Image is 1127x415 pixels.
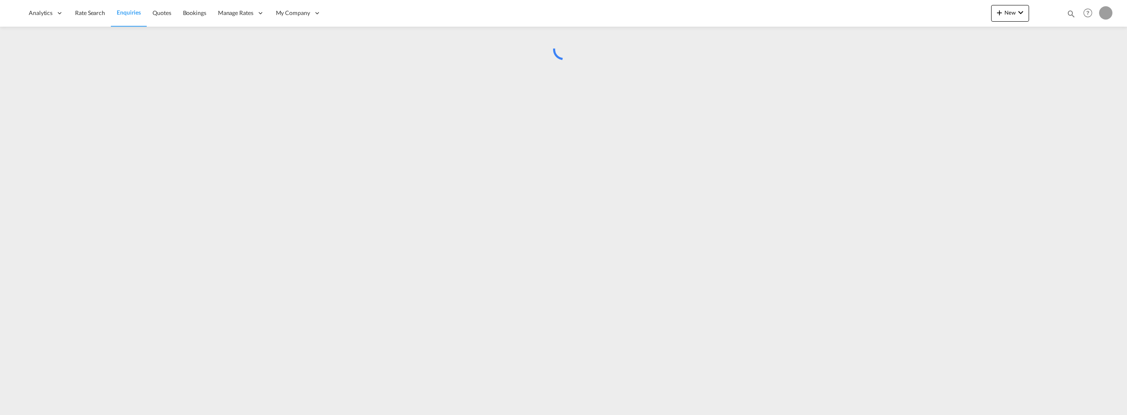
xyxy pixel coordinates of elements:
[1016,7,1026,17] md-icon: icon-chevron-down
[153,9,171,16] span: Quotes
[183,9,206,16] span: Bookings
[117,9,141,16] span: Enquiries
[1081,6,1095,20] span: Help
[218,9,253,17] span: Manage Rates
[276,9,310,17] span: My Company
[994,9,1026,16] span: New
[29,9,53,17] span: Analytics
[75,9,105,16] span: Rate Search
[1067,9,1076,18] md-icon: icon-magnify
[1081,6,1099,21] div: Help
[994,7,1004,17] md-icon: icon-plus 400-fg
[991,5,1029,22] button: icon-plus 400-fgNewicon-chevron-down
[1067,9,1076,22] div: icon-magnify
